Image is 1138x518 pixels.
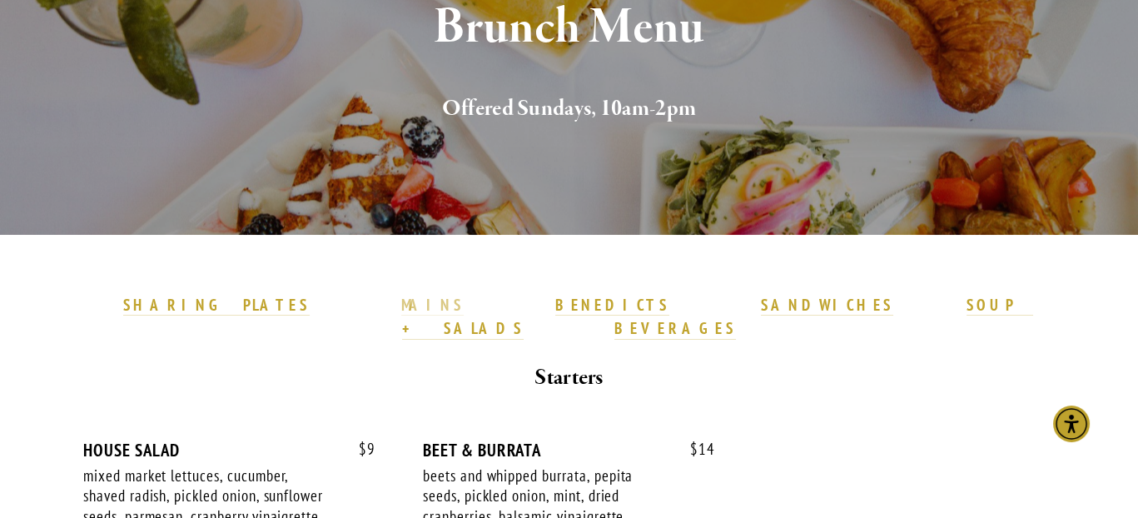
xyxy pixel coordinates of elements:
strong: SHARING PLATES [123,295,310,315]
span: 9 [342,440,375,459]
strong: MAINS [401,295,464,315]
span: 14 [673,440,715,459]
a: BEVERAGES [614,318,736,340]
h1: Brunch Menu [112,1,1026,55]
span: $ [690,439,698,459]
div: BEET & BURRATA [423,440,715,461]
div: Accessibility Menu [1053,406,1090,442]
a: SOUP + SALADS [402,295,1033,340]
strong: Starters [534,363,603,392]
span: $ [359,439,367,459]
a: SANDWICHES [761,295,894,316]
a: SHARING PLATES [123,295,310,316]
h2: Offered Sundays, 10am-2pm [112,92,1026,127]
strong: BENEDICTS [555,295,670,315]
strong: BEVERAGES [614,318,736,338]
a: BENEDICTS [555,295,670,316]
div: HOUSE SALAD [83,440,375,461]
a: MAINS [401,295,464,316]
strong: SANDWICHES [761,295,894,315]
